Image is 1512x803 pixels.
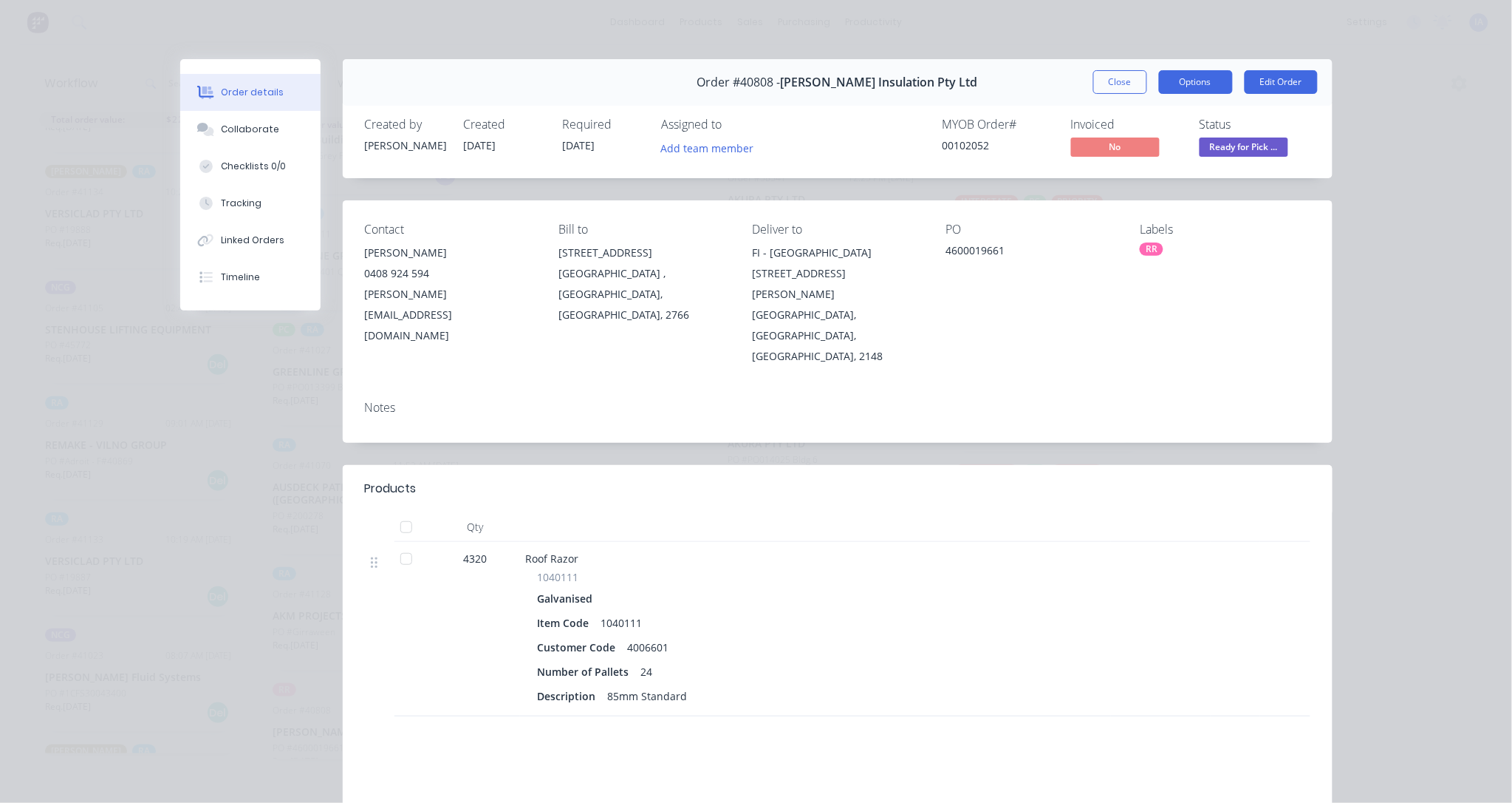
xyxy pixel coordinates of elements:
div: Created [464,118,545,132]
div: Timeline [221,271,260,284]
div: Description [538,685,602,707]
button: Edit Order [1245,70,1318,94]
div: Deliver to [752,223,922,237]
div: Customer Code [538,637,622,658]
button: Add team member [653,138,762,157]
span: Ready for Pick ... [1200,138,1288,156]
div: Checklists 0/0 [221,160,286,173]
button: Close [1093,70,1147,94]
div: [GEOGRAPHIC_DATA] , [GEOGRAPHIC_DATA], [GEOGRAPHIC_DATA], 2766 [558,263,728,325]
div: Order details [221,86,284,99]
div: Collaborate [221,123,279,136]
div: FI - [GEOGRAPHIC_DATA] [STREET_ADDRESS][PERSON_NAME][GEOGRAPHIC_DATA], [GEOGRAPHIC_DATA], [GEOGRA... [752,243,922,367]
div: Labels [1140,223,1310,237]
span: No [1071,138,1160,156]
button: Linked Orders [180,222,321,259]
div: MYOB Order # [943,118,1053,132]
button: Checklists 0/0 [180,148,321,185]
div: 4600019661 [946,243,1116,263]
div: [PERSON_NAME][EMAIL_ADDRESS][DOMAIN_NAME] [365,284,535,346]
button: Timeline [180,259,321,296]
div: 0408 924 594 [365,263,535,284]
div: Bill to [558,223,728,237]
button: Options [1159,70,1233,94]
div: Assigned to [662,118,810,132]
div: Products [365,480,417,498]
div: PO [946,223,1116,237]
span: 4320 [464,551,488,566]
div: FI - [GEOGRAPHIC_DATA] [STREET_ADDRESS][PERSON_NAME] [752,243,922,305]
div: Status [1200,118,1310,132]
div: 1040111 [595,612,649,634]
span: 1040111 [538,569,579,585]
button: Tracking [180,185,321,222]
div: 00102052 [943,138,1053,153]
div: 24 [635,661,659,682]
div: [PERSON_NAME] [365,138,446,153]
div: Invoiced [1071,118,1182,132]
div: 85mm Standard [602,685,694,707]
button: Add team member [662,138,762,157]
div: Linked Orders [221,234,284,247]
span: [DATE] [563,138,595,152]
div: Contact [365,223,535,237]
div: Qty [431,512,520,542]
div: Galvanised [538,588,599,609]
div: Tracking [221,197,261,210]
div: Created by [365,118,446,132]
div: [STREET_ADDRESS][GEOGRAPHIC_DATA] , [GEOGRAPHIC_DATA], [GEOGRAPHIC_DATA], 2766 [558,243,728,325]
div: Notes [365,401,1310,415]
div: [PERSON_NAME] [365,243,535,263]
div: 4006601 [622,637,675,658]
button: Ready for Pick ... [1200,138,1288,160]
div: RR [1140,243,1163,256]
div: Number of Pallets [538,661,635,682]
div: [PERSON_NAME]0408 924 594[PERSON_NAME][EMAIL_ADDRESS][DOMAIN_NAME] [365,243,535,346]
button: Order details [180,74,321,111]
div: [GEOGRAPHIC_DATA], [GEOGRAPHIC_DATA], [GEOGRAPHIC_DATA], 2148 [752,305,922,367]
div: [STREET_ADDRESS] [558,243,728,263]
span: Order #40808 - [697,75,781,89]
span: [DATE] [464,138,496,152]
span: [PERSON_NAME] Insulation Pty Ltd [781,75,978,89]
div: Item Code [538,612,595,634]
button: Collaborate [180,111,321,148]
span: Roof Razor [526,552,579,566]
div: Required [563,118,644,132]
